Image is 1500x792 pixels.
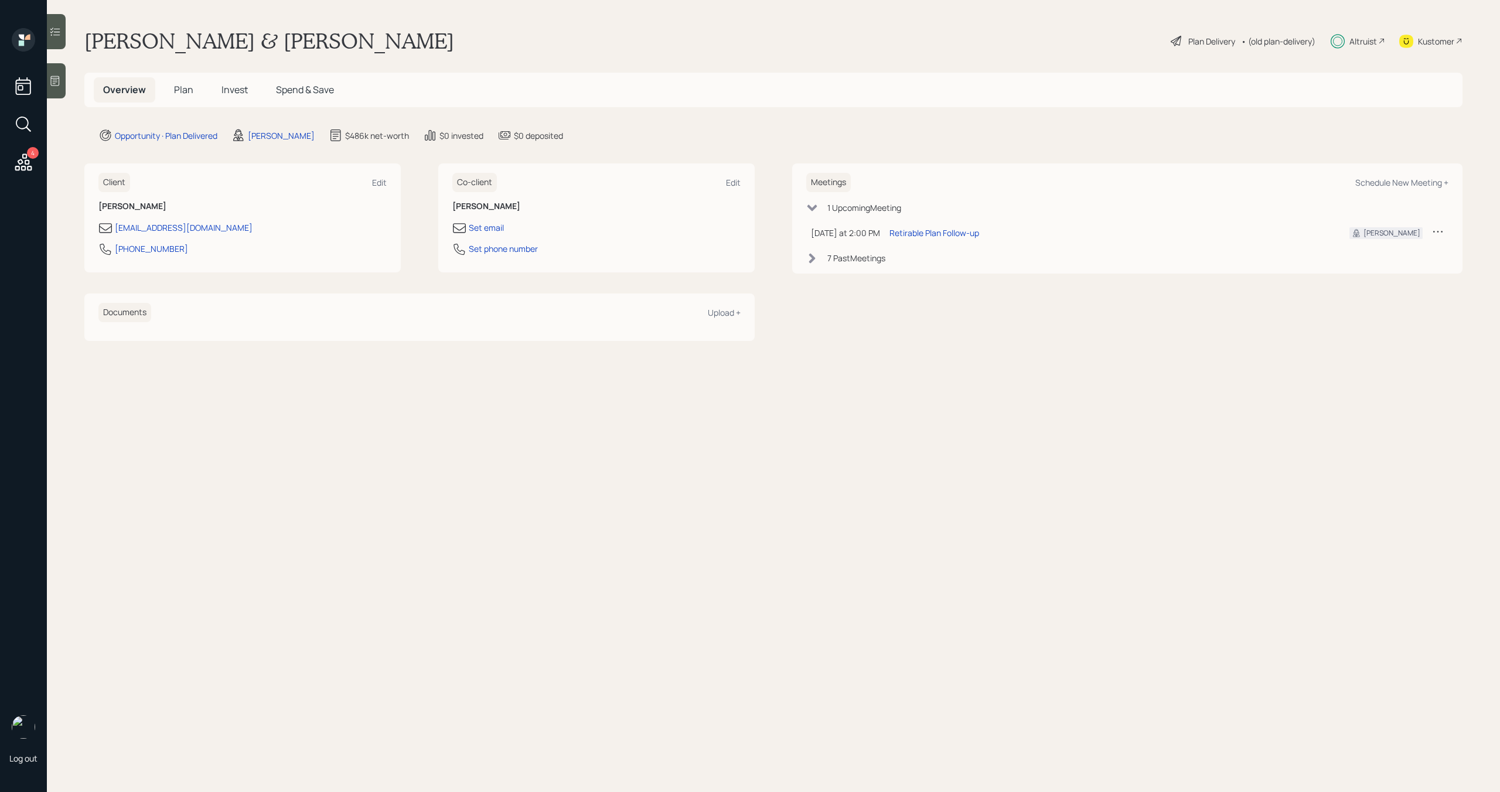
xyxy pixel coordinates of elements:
div: • (old plan-delivery) [1241,35,1315,47]
span: Plan [174,83,193,96]
h6: Documents [98,303,151,322]
div: Set email [469,221,504,234]
div: [PERSON_NAME] [248,129,315,142]
div: Edit [726,177,741,188]
div: Retirable Plan Follow-up [889,227,979,239]
div: Plan Delivery [1188,35,1235,47]
h6: Meetings [806,173,851,192]
div: Altruist [1349,35,1377,47]
img: michael-russo-headshot.png [12,715,35,739]
div: $486k net-worth [345,129,409,142]
div: Schedule New Meeting + [1355,177,1448,188]
div: Log out [9,753,37,764]
span: Overview [103,83,146,96]
div: [PHONE_NUMBER] [115,243,188,255]
h6: Co-client [452,173,497,192]
div: [DATE] at 2:00 PM [811,227,880,239]
div: $0 invested [439,129,483,142]
div: [EMAIL_ADDRESS][DOMAIN_NAME] [115,221,253,234]
div: Opportunity · Plan Delivered [115,129,217,142]
div: [PERSON_NAME] [1363,228,1420,238]
div: Edit [372,177,387,188]
div: $0 deposited [514,129,563,142]
div: Set phone number [469,243,538,255]
h6: Client [98,173,130,192]
div: 4 [27,147,39,159]
div: 7 Past Meeting s [827,252,885,264]
span: Spend & Save [276,83,334,96]
h1: [PERSON_NAME] & [PERSON_NAME] [84,28,454,54]
div: Upload + [708,307,741,318]
div: Kustomer [1418,35,1454,47]
div: 1 Upcoming Meeting [827,202,901,214]
h6: [PERSON_NAME] [452,202,741,211]
span: Invest [221,83,248,96]
h6: [PERSON_NAME] [98,202,387,211]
